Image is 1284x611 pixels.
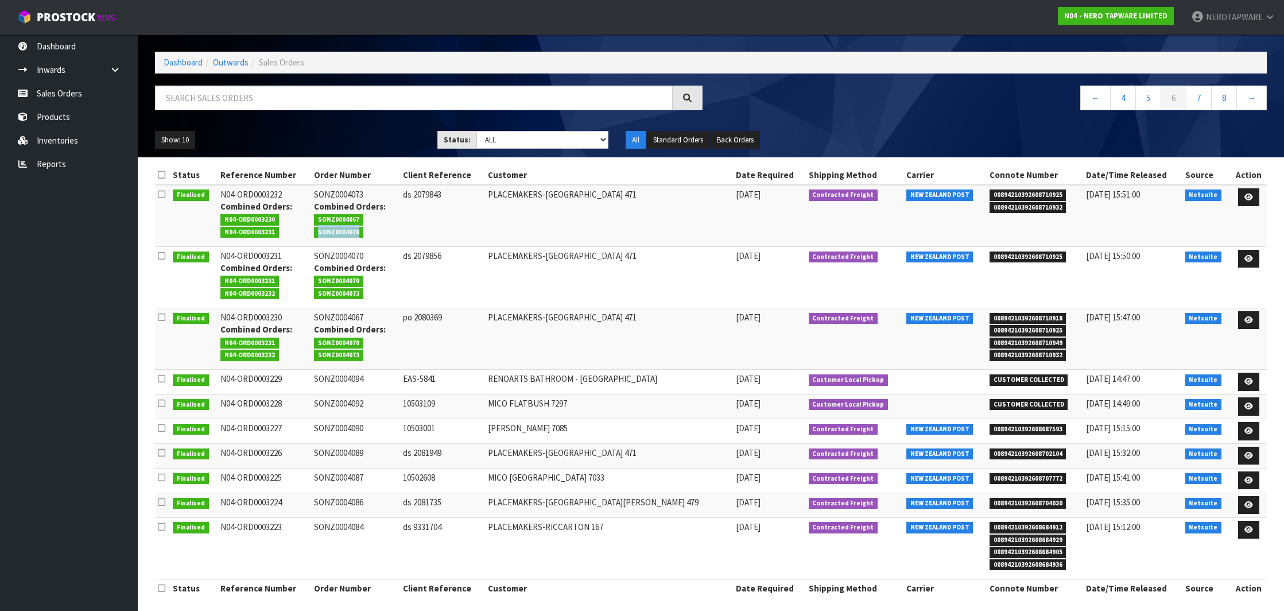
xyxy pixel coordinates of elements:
td: po 2080369 [400,308,485,369]
th: Date/Time Released [1083,579,1182,597]
span: SONZ0004073 [314,350,363,361]
span: Sales Orders [259,57,304,68]
span: CUSTOMER COLLECTED [990,399,1068,411]
td: N04-ORD0003230 [218,308,311,369]
th: Carrier [903,166,987,184]
span: Netsuite [1185,399,1222,411]
span: [DATE] 15:12:00 [1086,521,1140,532]
td: PLACEMAKERS-[GEOGRAPHIC_DATA] 471 [485,308,733,369]
span: [DATE] 15:50:00 [1086,250,1140,261]
span: [DATE] 15:41:00 [1086,472,1140,483]
td: SONZ0004067 [311,308,400,369]
span: NEW ZEALAND POST [906,313,973,324]
span: 00894210392608710925 [990,325,1066,337]
td: N04-ORD0003227 [218,419,311,444]
span: [DATE] 14:47:00 [1086,373,1140,384]
td: N04-ORD0003226 [218,443,311,468]
a: 6 [1161,86,1186,110]
td: SONZ0004073 [311,185,400,247]
span: Contracted Freight [809,424,878,435]
strong: Status: [444,135,471,145]
span: Netsuite [1185,498,1222,509]
span: Contracted Freight [809,448,878,460]
span: [DATE] [736,312,761,323]
th: Source [1182,579,1231,597]
td: N04-ORD0003225 [218,468,311,493]
a: 4 [1110,86,1136,110]
th: Status [170,579,218,597]
span: NEROTAPWARE [1206,11,1263,22]
td: ds 2081735 [400,493,485,517]
span: CUSTOMER COLLECTED [990,374,1068,386]
strong: Combined Orders: [220,262,292,273]
span: Netsuite [1185,424,1222,435]
span: Netsuite [1185,313,1222,324]
td: PLACEMAKERS-RICCARTON 167 [485,517,733,579]
span: NEW ZEALAND POST [906,473,973,485]
span: Contracted Freight [809,498,878,509]
button: Show: 10 [155,131,195,149]
td: N04-ORD0003232 [218,185,311,247]
input: Search sales orders [155,86,673,110]
th: Client Reference [400,166,485,184]
span: 00894210392608684912 [990,522,1066,533]
td: [PERSON_NAME] 7085 [485,419,733,444]
td: RENOARTS BATHROOM - [GEOGRAPHIC_DATA] [485,370,733,395]
span: 00894210392608710925 [990,190,1066,201]
td: ds 9331704 [400,517,485,579]
th: Carrier [903,579,987,597]
span: N04-ORD0003231 [220,338,279,349]
span: [DATE] 15:15:00 [1086,423,1140,434]
td: SONZ0004092 [311,395,400,419]
th: Date/Time Released [1083,166,1182,184]
td: ds 2079856 [400,246,485,308]
span: SONZ0004070 [314,227,363,238]
span: Finalised [173,399,209,411]
th: Connote Number [987,579,1083,597]
span: 00894210392608710932 [990,202,1066,214]
span: Netsuite [1185,448,1222,460]
span: [DATE] 15:47:00 [1086,312,1140,323]
span: Contracted Freight [809,522,878,533]
th: Connote Number [987,166,1083,184]
span: Contracted Freight [809,473,878,485]
span: 00894210392608704030 [990,498,1066,509]
span: 00894210392608684929 [990,535,1066,546]
td: SONZ0004094 [311,370,400,395]
td: SONZ0004086 [311,493,400,517]
td: N04-ORD0003223 [218,517,311,579]
span: Finalised [173,190,209,201]
span: [DATE] [736,250,761,261]
span: Finalised [173,473,209,485]
span: N04-ORD0003232 [220,288,279,300]
span: Finalised [173,424,209,435]
a: ← [1080,86,1111,110]
button: Standard Orders [647,131,709,149]
span: Customer Local Pickup [809,374,889,386]
span: 00894210392608684936 [990,559,1066,571]
img: cube-alt.png [17,10,32,24]
th: Date Required [733,166,806,184]
span: SONZ0004067 [314,214,363,226]
small: WMS [98,13,115,24]
th: Reference Number [218,166,311,184]
button: Back Orders [711,131,760,149]
strong: Combined Orders: [314,201,386,212]
span: [DATE] 15:35:00 [1086,497,1140,508]
td: MICO [GEOGRAPHIC_DATA] 7033 [485,468,733,493]
a: → [1236,86,1267,110]
th: Shipping Method [806,166,903,184]
span: [DATE] [736,447,761,458]
td: N04-ORD0003231 [218,246,311,308]
th: Status [170,166,218,184]
span: NEW ZEALAND POST [906,190,973,201]
strong: Combined Orders: [220,201,292,212]
span: 00894210392608710949 [990,338,1066,349]
span: Contracted Freight [809,252,878,263]
strong: Combined Orders: [220,324,292,335]
td: SONZ0004070 [311,246,400,308]
strong: Combined Orders: [314,262,386,273]
strong: Combined Orders: [314,324,386,335]
td: ds 2079843 [400,185,485,247]
span: Contracted Freight [809,190,878,201]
